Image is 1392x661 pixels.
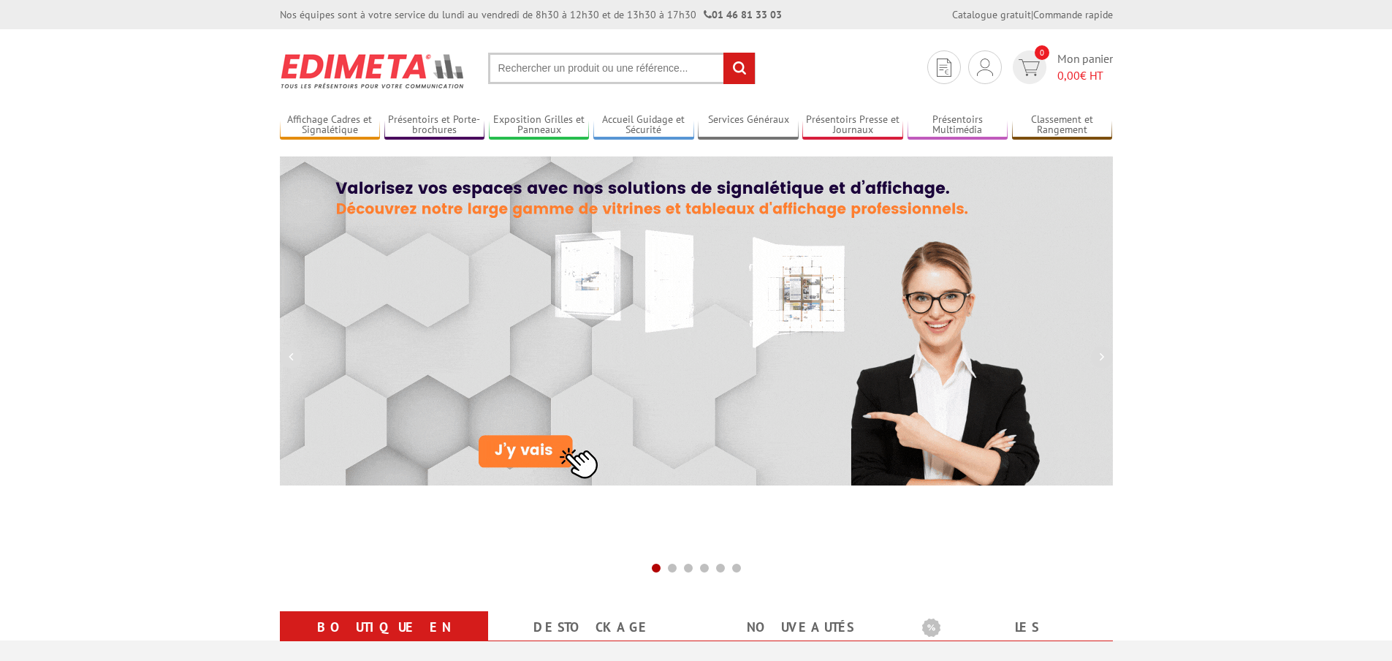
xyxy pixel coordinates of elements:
a: Commande rapide [1033,8,1113,21]
img: Présentoir, panneau, stand - Edimeta - PLV, affichage, mobilier bureau, entreprise [280,44,466,98]
input: Rechercher un produit ou une référence... [488,53,756,84]
span: 0,00 [1057,68,1080,83]
a: Accueil Guidage et Sécurité [593,113,694,137]
a: Destockage [506,614,679,641]
strong: 01 46 81 33 03 [704,8,782,21]
a: Présentoirs Multimédia [908,113,1008,137]
a: nouveautés [714,614,887,641]
input: rechercher [723,53,755,84]
a: Présentoirs et Porte-brochures [384,113,485,137]
a: Classement et Rangement [1012,113,1113,137]
div: | [952,7,1113,22]
img: devis rapide [937,58,951,77]
span: 0 [1035,45,1049,60]
a: Affichage Cadres et Signalétique [280,113,381,137]
b: Les promotions [922,614,1105,643]
span: € HT [1057,67,1113,84]
div: Nos équipes sont à votre service du lundi au vendredi de 8h30 à 12h30 et de 13h30 à 17h30 [280,7,782,22]
a: devis rapide 0 Mon panier 0,00€ HT [1009,50,1113,84]
a: Exposition Grilles et Panneaux [489,113,590,137]
span: Mon panier [1057,50,1113,84]
img: devis rapide [977,58,993,76]
a: Présentoirs Presse et Journaux [802,113,903,137]
a: Catalogue gratuit [952,8,1031,21]
img: devis rapide [1019,59,1040,76]
a: Services Généraux [698,113,799,137]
